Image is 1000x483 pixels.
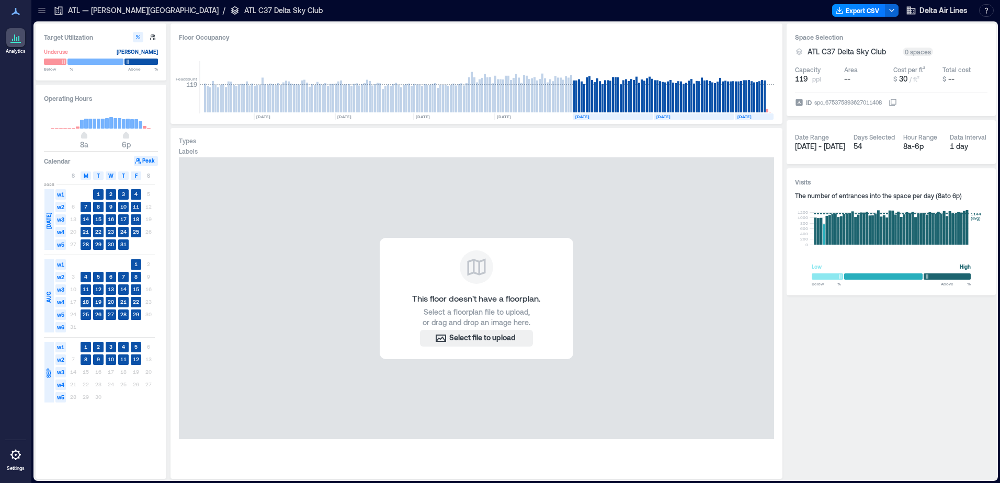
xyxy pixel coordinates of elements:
[497,114,511,119] text: [DATE]
[84,356,87,362] text: 8
[737,114,752,119] text: [DATE]
[55,189,66,200] span: w1
[960,261,971,272] div: High
[109,203,112,210] text: 9
[808,47,899,57] button: ATL C37 Delta Sky Club
[910,75,919,83] span: / ft²
[109,191,112,197] text: 2
[812,281,841,287] span: Below %
[55,239,66,250] span: w5
[812,261,822,272] div: Low
[108,298,114,305] text: 20
[795,142,845,151] span: [DATE] - [DATE]
[800,236,808,241] tspan: 200
[83,286,89,292] text: 11
[798,215,808,220] tspan: 1000
[416,114,430,119] text: [DATE]
[179,147,198,155] div: Labels
[795,32,987,42] h3: Space Selection
[223,5,225,16] p: /
[423,307,530,328] span: Select a floorplan file to upload, or drag and drop an image here.
[942,65,971,74] div: Total cost
[83,216,89,222] text: 14
[832,4,885,17] button: Export CSV
[108,216,114,222] text: 16
[133,203,139,210] text: 11
[55,202,66,212] span: w2
[6,48,26,54] p: Analytics
[44,93,158,103] h3: Operating Hours
[133,286,139,292] text: 15
[179,136,196,145] div: Types
[83,298,89,305] text: 18
[795,177,987,187] h3: Visits
[80,140,88,149] span: 8a
[55,227,66,237] span: w4
[950,133,986,141] div: Data Interval
[134,156,158,166] button: Peak
[903,133,937,141] div: Hour Range
[95,311,101,317] text: 26
[97,343,100,350] text: 2
[134,191,138,197] text: 4
[795,191,987,200] div: The number of entrances into the space per day ( 8a to 6p )
[903,48,933,56] div: 0 spaces
[941,281,971,287] span: Above %
[889,98,897,107] button: IDspc_675375893627011408
[844,74,850,83] span: --
[122,273,125,280] text: 7
[44,47,68,57] div: Underuse
[120,216,127,222] text: 17
[854,133,895,141] div: Days Selected
[244,5,323,16] p: ATL C37 Delta Sky Club
[44,32,158,42] h3: Target Utilization
[84,203,87,210] text: 7
[55,214,66,225] span: w3
[133,228,139,235] text: 25
[55,284,66,295] span: w3
[95,228,101,235] text: 22
[122,171,125,180] span: T
[55,354,66,365] span: w2
[133,216,139,222] text: 18
[133,356,139,362] text: 12
[813,97,883,108] div: spc_675375893627011408
[3,442,28,475] a: Settings
[420,330,533,347] button: Select file to upload
[108,286,114,292] text: 13
[120,286,127,292] text: 14
[919,5,968,16] span: Delta Air Lines
[117,47,158,57] div: [PERSON_NAME]
[84,171,88,180] span: M
[84,273,87,280] text: 4
[948,74,954,83] span: --
[135,171,138,180] span: F
[412,292,541,305] span: This floor doesn't have a floorplan.
[120,311,127,317] text: 28
[795,133,829,141] div: Date Range
[893,75,897,83] span: $
[795,74,840,84] button: 119 ppl
[147,171,150,180] span: S
[109,343,112,350] text: 3
[95,241,101,247] text: 29
[55,272,66,282] span: w2
[72,171,75,180] span: S
[95,216,101,222] text: 15
[893,65,925,74] div: Cost per ft²
[97,191,100,197] text: 1
[55,342,66,352] span: w1
[7,465,25,471] p: Settings
[83,241,89,247] text: 28
[122,140,131,149] span: 6p
[120,203,127,210] text: 10
[44,213,53,229] span: [DATE]
[109,273,112,280] text: 6
[808,47,886,57] span: ATL C37 Delta Sky Club
[97,203,100,210] text: 8
[55,322,66,332] span: w6
[134,261,138,267] text: 1
[55,367,66,377] span: w3
[844,65,858,74] div: Area
[575,114,589,119] text: [DATE]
